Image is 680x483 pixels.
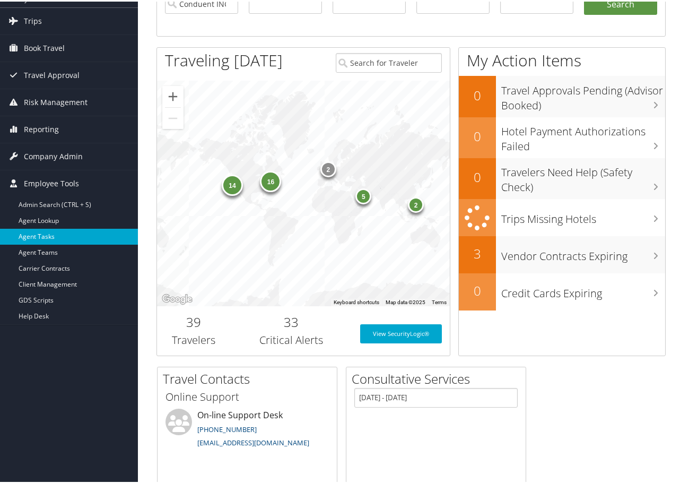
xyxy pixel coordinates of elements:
[501,279,665,299] h3: Credit Cards Expiring
[459,197,665,235] a: Trips Missing Hotels
[386,298,425,304] span: Map data ©2025
[459,272,665,309] a: 0Credit Cards Expiring
[24,61,80,87] span: Travel Approval
[355,187,371,203] div: 5
[408,195,424,211] div: 2
[459,74,665,115] a: 0Travel Approvals Pending (Advisor Booked)
[501,242,665,262] h3: Vendor Contracts Expiring
[24,169,79,195] span: Employee Tools
[197,423,257,433] a: [PHONE_NUMBER]
[24,6,42,33] span: Trips
[222,173,243,194] div: 14
[165,312,222,330] h2: 39
[459,280,496,298] h2: 0
[459,85,496,103] h2: 0
[160,291,195,305] img: Google
[238,312,344,330] h2: 33
[459,167,496,185] h2: 0
[459,48,665,70] h1: My Action Items
[334,297,379,305] button: Keyboard shortcuts
[162,106,184,127] button: Zoom out
[24,142,83,168] span: Company Admin
[459,235,665,272] a: 3Vendor Contracts Expiring
[165,48,283,70] h1: Traveling [DATE]
[197,436,309,446] a: [EMAIL_ADDRESS][DOMAIN_NAME]
[501,76,665,111] h3: Travel Approvals Pending (Advisor Booked)
[24,33,65,60] span: Book Travel
[336,51,442,71] input: Search for Traveler
[162,84,184,106] button: Zoom in
[165,388,329,403] h3: Online Support
[24,115,59,141] span: Reporting
[360,323,442,342] a: View SecurityLogic®
[160,291,195,305] a: Open this area in Google Maps (opens a new window)
[432,298,447,304] a: Terms (opens in new tab)
[352,368,526,386] h2: Consultative Services
[459,126,496,144] h2: 0
[501,158,665,193] h3: Travelers Need Help (Safety Check)
[459,116,665,157] a: 0Hotel Payment Authorizations Failed
[459,243,496,261] h2: 3
[501,205,665,225] h3: Trips Missing Hotels
[163,368,337,386] h2: Travel Contacts
[459,157,665,197] a: 0Travelers Need Help (Safety Check)
[160,407,334,451] li: On-line Support Desk
[320,160,336,176] div: 2
[501,117,665,152] h3: Hotel Payment Authorizations Failed
[165,331,222,346] h3: Travelers
[238,331,344,346] h3: Critical Alerts
[260,169,281,190] div: 16
[24,88,88,114] span: Risk Management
